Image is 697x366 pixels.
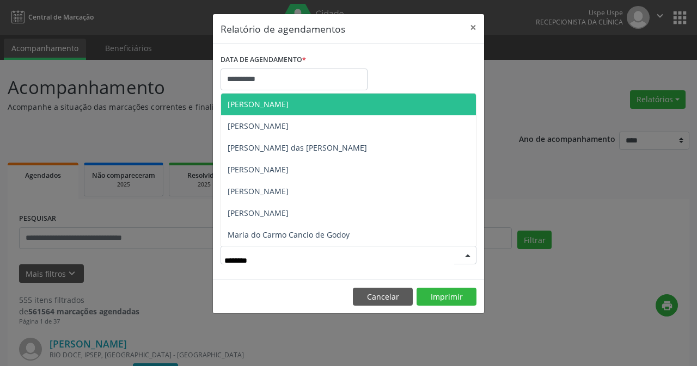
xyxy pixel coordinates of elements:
button: Cancelar [353,288,413,306]
label: DATA DE AGENDAMENTO [221,52,306,69]
button: Imprimir [417,288,476,306]
span: [PERSON_NAME] [228,121,289,131]
button: Close [462,14,484,41]
span: Maria do Carmo Cancio de Godoy [228,229,350,240]
span: [PERSON_NAME] [228,186,289,196]
span: [PERSON_NAME] [228,164,289,175]
span: [PERSON_NAME] [228,208,289,218]
span: [PERSON_NAME] das [PERSON_NAME] [228,142,367,153]
span: [PERSON_NAME] [228,99,289,109]
h5: Relatório de agendamentos [221,22,345,36]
